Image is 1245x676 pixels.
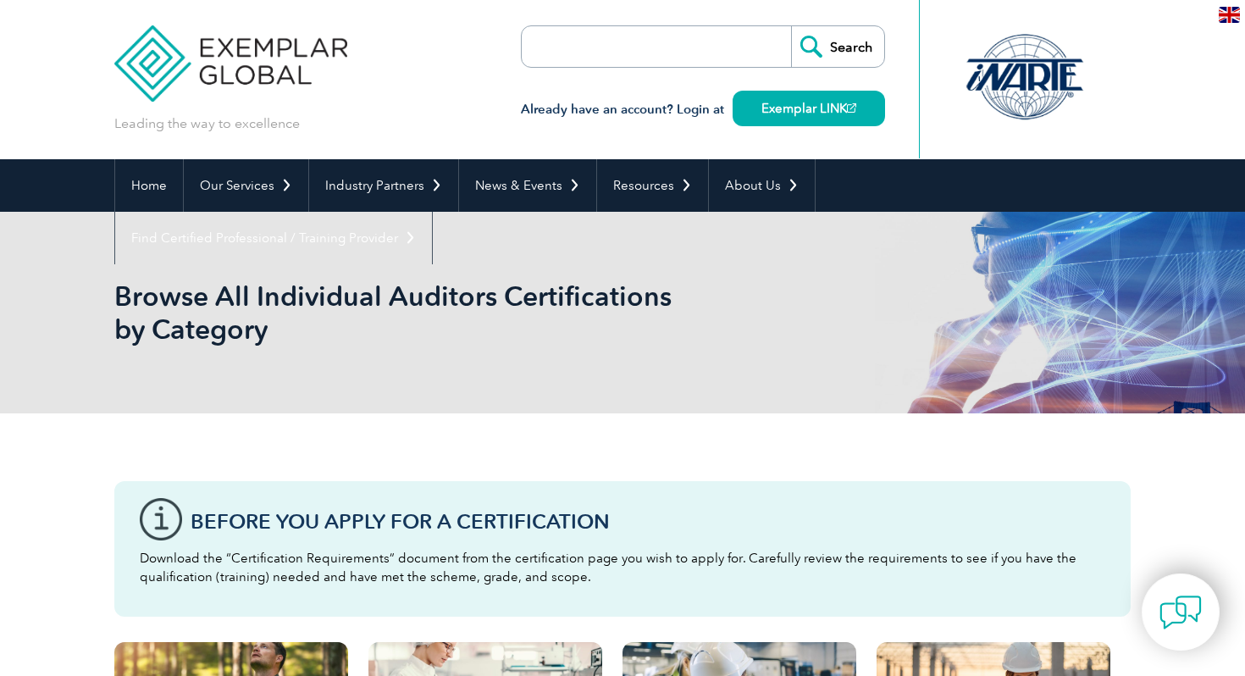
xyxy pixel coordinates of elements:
[521,99,885,120] h3: Already have an account? Login at
[709,159,815,212] a: About Us
[115,159,183,212] a: Home
[309,159,458,212] a: Industry Partners
[1159,591,1202,634] img: contact-chat.png
[597,159,708,212] a: Resources
[140,549,1105,586] p: Download the “Certification Requirements” document from the certification page you wish to apply ...
[184,159,308,212] a: Our Services
[115,212,432,264] a: Find Certified Professional / Training Provider
[733,91,885,126] a: Exemplar LINK
[114,114,300,133] p: Leading the way to excellence
[114,280,765,346] h1: Browse All Individual Auditors Certifications by Category
[847,103,856,113] img: open_square.png
[459,159,596,212] a: News & Events
[1219,7,1240,23] img: en
[791,26,884,67] input: Search
[191,511,1105,532] h3: Before You Apply For a Certification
